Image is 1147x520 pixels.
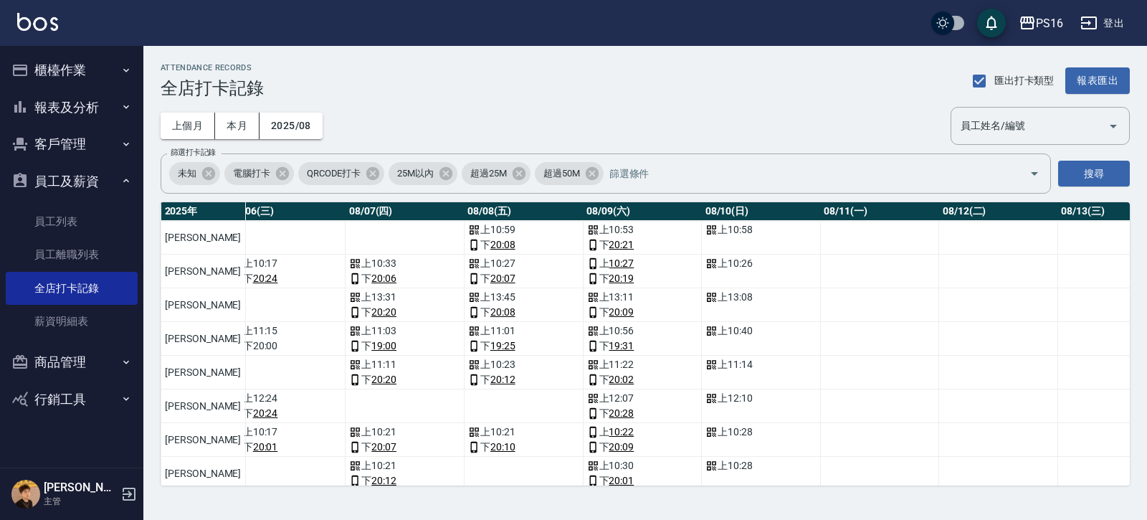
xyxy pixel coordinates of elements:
[535,166,589,181] span: 超過50M
[462,162,530,185] div: 超過25M
[17,13,58,31] img: Logo
[464,202,583,221] th: 08/08(五)
[349,440,460,455] div: 下
[298,166,370,181] span: QRCODE打卡
[231,256,342,271] div: 上 10:17
[6,163,138,200] button: 員工及薪資
[253,406,278,421] a: 20:24
[371,440,396,455] a: 20:07
[705,391,817,406] div: 上 12:10
[583,202,702,221] th: 08/09(六)
[705,357,817,372] div: 上 11:14
[349,473,460,488] div: 下
[349,339,460,354] div: 下
[6,238,138,271] a: 員工離職列表
[587,425,698,440] div: 上
[462,166,515,181] span: 超過25M
[161,356,244,389] td: [PERSON_NAME]
[705,458,817,473] div: 上 10:28
[349,271,460,286] div: 下
[468,222,579,237] div: 上 10:59
[587,256,698,271] div: 上
[1013,9,1069,38] button: PS16
[609,271,634,286] a: 20:19
[349,305,460,320] div: 下
[609,440,634,455] a: 20:09
[231,391,342,406] div: 上 12:24
[171,147,216,158] label: 篩選打卡記錄
[349,323,460,339] div: 上 11:03
[231,271,342,286] div: 下
[468,305,579,320] div: 下
[468,440,579,455] div: 下
[702,202,821,221] th: 08/10(日)
[587,372,698,387] div: 下
[231,440,342,455] div: 下
[820,202,939,221] th: 08/11(一)
[490,440,515,455] a: 20:10
[349,372,460,387] div: 下
[349,290,460,305] div: 上 13:31
[298,162,385,185] div: QRCODE打卡
[44,481,117,495] h5: [PERSON_NAME]
[1102,115,1125,138] button: Open
[609,256,634,271] a: 10:27
[6,205,138,238] a: 員工列表
[371,473,396,488] a: 20:12
[468,271,579,286] div: 下
[389,162,457,185] div: 25M以內
[215,113,260,139] button: 本月
[349,458,460,473] div: 上 10:21
[6,344,138,381] button: 商品管理
[6,126,138,163] button: 客戶管理
[705,256,817,271] div: 上 10:26
[587,271,698,286] div: 下
[705,222,817,237] div: 上 10:58
[349,357,460,372] div: 上 11:11
[11,480,40,509] img: Person
[587,357,698,372] div: 上 11:22
[468,425,579,440] div: 上 10:21
[587,339,698,354] div: 下
[371,305,396,320] a: 20:20
[161,113,215,139] button: 上個月
[346,202,465,221] th: 08/07(四)
[1036,14,1063,32] div: PS16
[468,372,579,387] div: 下
[609,406,634,421] a: 20:28
[490,237,515,252] a: 20:08
[490,305,515,320] a: 20:08
[609,339,634,354] a: 19:31
[490,339,515,354] a: 19:25
[161,288,244,322] td: [PERSON_NAME]
[6,305,138,338] a: 薪資明細表
[6,381,138,418] button: 行銷工具
[994,73,1055,88] span: 匯出打卡類型
[1065,67,1130,94] button: 報表匯出
[587,222,698,237] div: 上 10:53
[609,473,634,488] a: 20:01
[468,290,579,305] div: 上 13:45
[231,323,342,339] div: 上 11:15
[490,372,515,387] a: 20:12
[587,473,698,488] div: 下
[224,162,294,185] div: 電腦打卡
[587,323,698,339] div: 上 10:56
[161,389,244,423] td: [PERSON_NAME]
[587,440,698,455] div: 下
[705,425,817,440] div: 上 10:28
[161,255,244,288] td: [PERSON_NAME]
[6,272,138,305] a: 全店打卡記錄
[169,166,205,181] span: 未知
[468,357,579,372] div: 上 10:23
[1075,10,1130,37] button: 登出
[6,52,138,89] button: 櫃檯作業
[468,323,579,339] div: 上 11:01
[253,440,278,455] a: 20:01
[161,78,264,98] h3: 全店打卡記錄
[609,372,634,387] a: 20:02
[587,237,698,252] div: 下
[371,271,396,286] a: 20:06
[1058,161,1130,187] button: 搜尋
[587,406,698,421] div: 下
